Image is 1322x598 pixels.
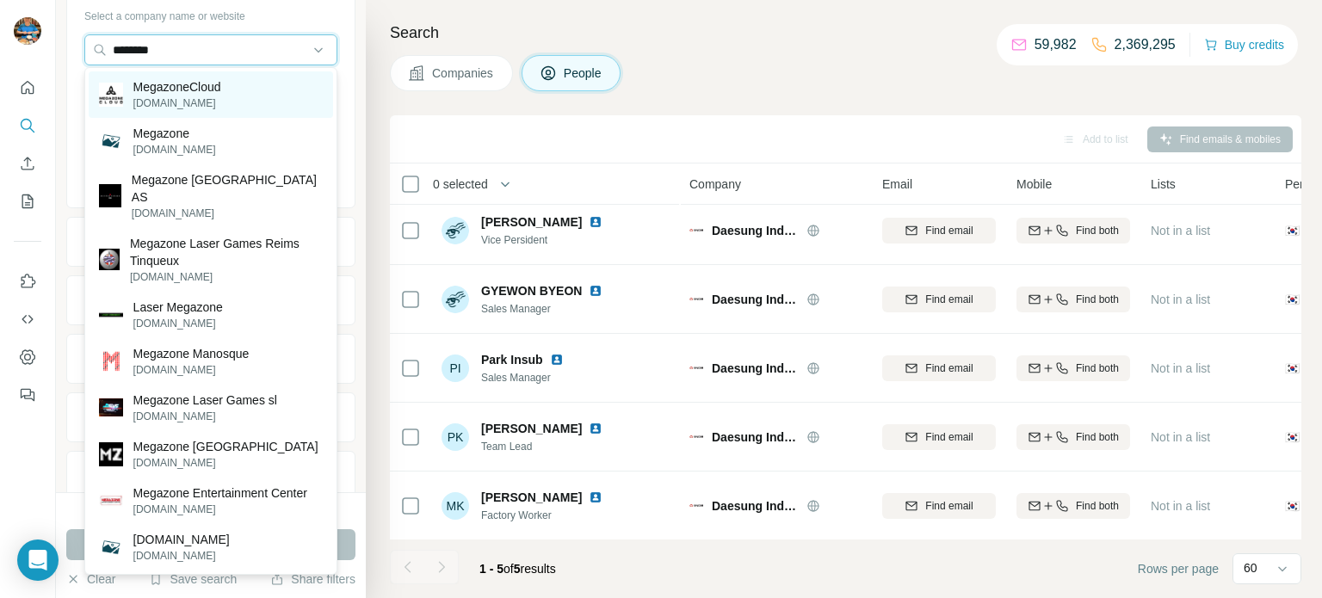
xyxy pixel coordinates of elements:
button: Find email [882,355,996,381]
p: Laser Megazone [133,299,223,316]
span: Find email [925,429,973,445]
img: Laser Megazone [99,303,123,327]
button: Find both [1016,218,1130,244]
p: Megazone Laser Games Reims Tinqueux [130,235,323,269]
button: Clear [66,570,115,588]
span: GYEWON BYEON [481,282,582,299]
p: 2,369,295 [1115,34,1176,55]
span: Email [882,176,912,193]
button: Buy credits [1204,33,1284,57]
button: Search [14,110,41,141]
img: Megazone Leicester [99,442,123,466]
button: Feedback [14,379,41,410]
p: Megazone Manosque [133,345,250,362]
span: Not in a list [1151,224,1210,237]
img: Avatar [14,17,41,45]
p: [DOMAIN_NAME] [133,96,221,111]
span: Company [689,176,741,193]
img: Megazone Manosque [99,349,123,373]
span: Daesung Industry [712,222,798,239]
div: Select a company name or website [84,2,337,24]
button: Find email [882,424,996,450]
span: 1 - 5 [479,562,503,576]
button: Find both [1016,493,1130,519]
button: Use Surfe on LinkedIn [14,266,41,297]
span: Find both [1076,223,1119,238]
span: Find both [1076,292,1119,307]
span: [PERSON_NAME] [481,213,582,231]
span: 🇰🇷 [1285,428,1300,446]
div: PI [442,354,469,382]
button: HQ location [67,280,355,321]
p: [DOMAIN_NAME] [132,206,323,221]
span: [PERSON_NAME] [481,489,582,506]
button: Annual revenue ($) [67,338,355,379]
span: Lists [1151,176,1176,193]
span: Find both [1076,498,1119,514]
span: Daesung Industry [712,497,798,515]
button: Share filters [270,570,355,588]
span: of [503,562,514,576]
span: Find both [1076,361,1119,376]
span: Sales Manager [481,301,609,317]
img: Logo of Daesung Industry [689,435,703,439]
span: People [564,65,603,82]
img: Megazone Laser Games sl [99,398,123,416]
img: Logo of Daesung Industry [689,504,703,508]
p: Megazone Laser Games sl [133,391,277,409]
img: LinkedIn logo [589,215,602,229]
img: Logo of Daesung Industry [689,367,703,370]
span: Rows per page [1138,560,1219,577]
span: Not in a list [1151,499,1210,513]
div: MK [442,492,469,520]
span: Team Lead [481,439,609,454]
button: Use Surfe API [14,304,41,335]
span: Not in a list [1151,430,1210,444]
p: [DOMAIN_NAME] [133,142,216,157]
span: Vice Persident [481,232,609,248]
span: Not in a list [1151,293,1210,306]
img: MegazoneCloud [99,83,123,107]
span: Find email [925,361,973,376]
span: Daesung Industry [712,360,798,377]
p: 59,982 [1035,34,1077,55]
p: Megazone [GEOGRAPHIC_DATA] AS [132,171,323,206]
img: megazone.de [99,535,123,559]
img: LinkedIn logo [589,422,602,435]
div: PK [442,423,469,451]
button: Find email [882,218,996,244]
img: Megazone Oslo AS [99,184,121,207]
button: Find both [1016,424,1130,450]
button: Employees (size) [67,397,355,438]
p: [DOMAIN_NAME] [133,455,318,471]
p: [DOMAIN_NAME] [130,269,323,285]
span: Daesung Industry [712,428,798,446]
img: Megazone Entertainment Center [99,489,123,513]
span: 🇰🇷 [1285,222,1300,239]
button: Industry [67,221,355,262]
p: Megazone [GEOGRAPHIC_DATA] [133,438,318,455]
span: Companies [432,65,495,82]
button: Save search [149,570,237,588]
button: Technologies [67,455,355,496]
img: Megazone [99,129,123,153]
p: MegazoneCloud [133,78,221,96]
p: [DOMAIN_NAME] [133,548,230,564]
button: Find email [882,493,996,519]
button: Find email [882,287,996,312]
button: Find both [1016,287,1130,312]
p: [DOMAIN_NAME] [133,531,230,548]
span: Park Insub [481,351,543,368]
p: 60 [1244,559,1257,576]
img: Avatar [442,286,469,313]
button: My lists [14,186,41,217]
button: Quick start [14,72,41,103]
img: LinkedIn logo [589,490,602,504]
span: 🇰🇷 [1285,291,1300,308]
span: 0 selected [433,176,488,193]
img: LinkedIn logo [550,353,564,367]
span: 🇰🇷 [1285,497,1300,515]
span: results [479,562,556,576]
span: [PERSON_NAME] [481,420,582,437]
p: [DOMAIN_NAME] [133,502,307,517]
